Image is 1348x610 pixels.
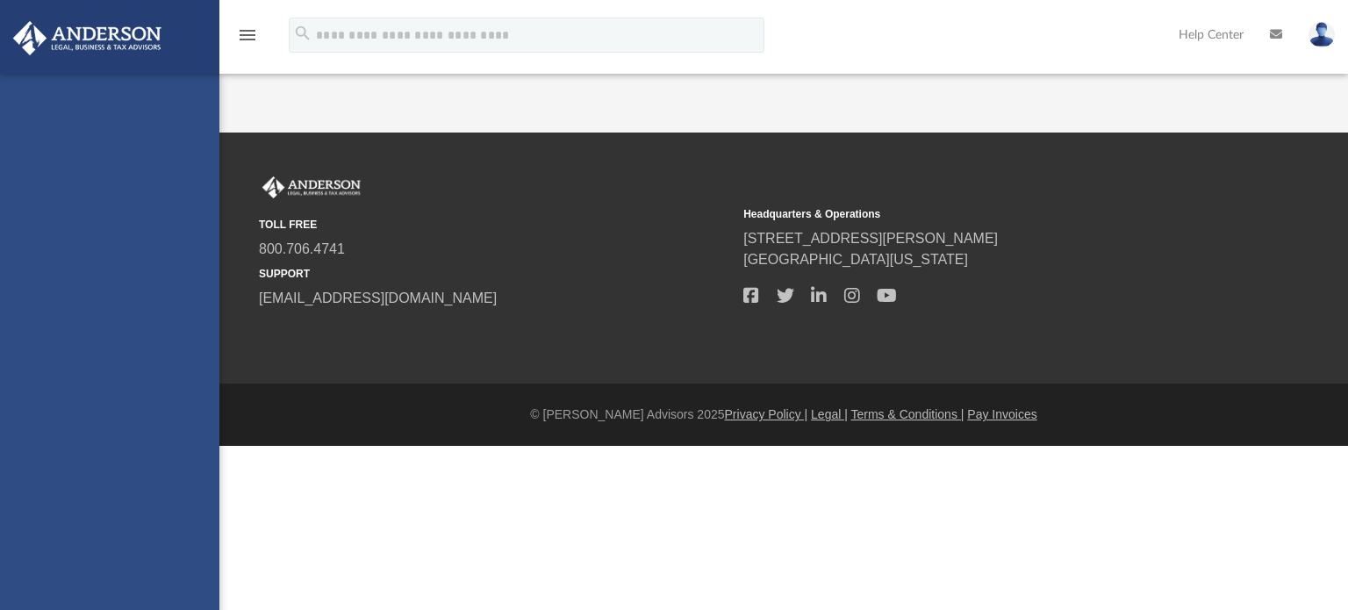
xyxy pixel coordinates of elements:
small: Headquarters & Operations [743,206,1215,222]
a: Terms & Conditions | [851,407,964,421]
a: [STREET_ADDRESS][PERSON_NAME] [743,231,998,246]
i: menu [237,25,258,46]
img: User Pic [1309,22,1335,47]
a: Legal | [811,407,848,421]
a: 800.706.4741 [259,241,345,256]
a: menu [237,33,258,46]
a: [EMAIL_ADDRESS][DOMAIN_NAME] [259,291,497,305]
a: Privacy Policy | [725,407,808,421]
img: Anderson Advisors Platinum Portal [8,21,167,55]
a: Pay Invoices [967,407,1036,421]
small: TOLL FREE [259,217,731,233]
a: [GEOGRAPHIC_DATA][US_STATE] [743,252,968,267]
img: Anderson Advisors Platinum Portal [259,176,364,199]
div: © [PERSON_NAME] Advisors 2025 [219,405,1348,424]
small: SUPPORT [259,266,731,282]
i: search [293,24,312,43]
